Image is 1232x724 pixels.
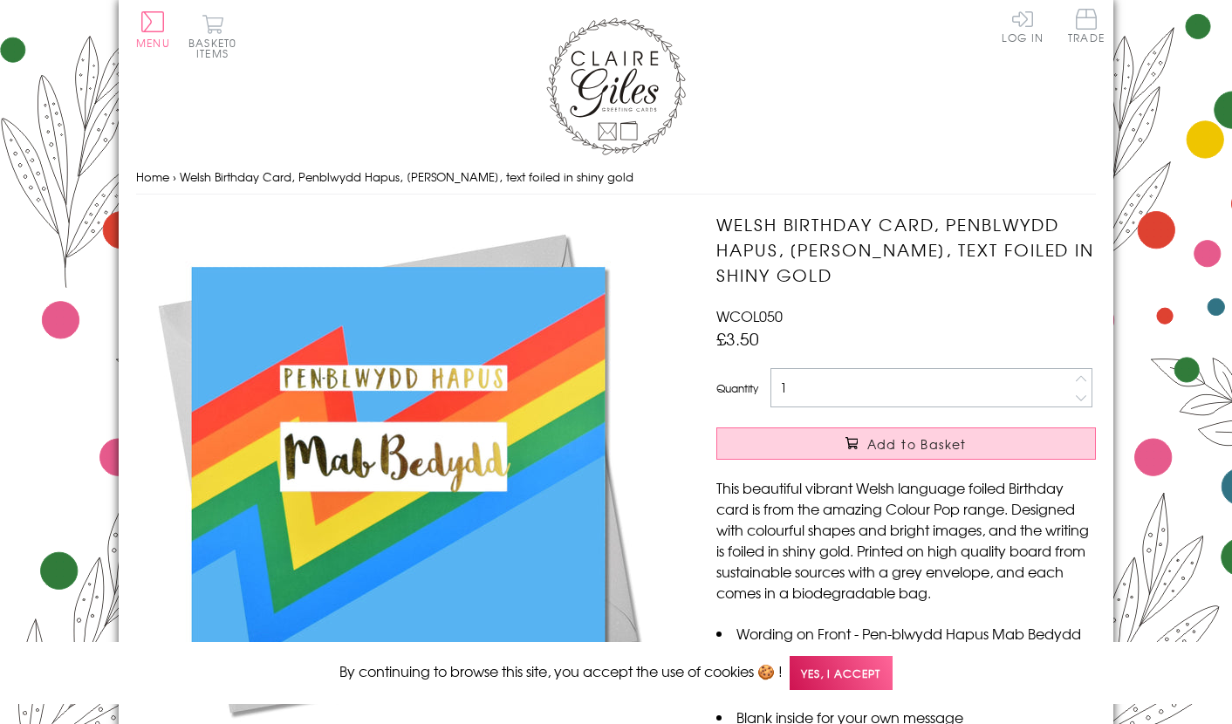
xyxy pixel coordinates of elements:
[716,212,1096,287] h1: Welsh Birthday Card, Penblwydd Hapus, [PERSON_NAME], text foiled in shiny gold
[1002,9,1044,43] a: Log In
[136,35,170,51] span: Menu
[136,168,169,185] a: Home
[867,435,967,453] span: Add to Basket
[716,427,1096,460] button: Add to Basket
[173,168,176,185] span: ›
[546,17,686,155] img: Claire Giles Greetings Cards
[1068,9,1105,46] a: Trade
[716,477,1096,603] p: This beautiful vibrant Welsh language foiled Birthday card is from the amazing Colour Pop range. ...
[716,326,759,351] span: £3.50
[716,305,783,326] span: WCOL050
[716,623,1096,644] li: Wording on Front - Pen-blwydd Hapus Mab Bedydd
[136,160,1096,195] nav: breadcrumbs
[196,35,236,61] span: 0 items
[716,380,758,396] label: Quantity
[180,168,633,185] span: Welsh Birthday Card, Penblwydd Hapus, [PERSON_NAME], text foiled in shiny gold
[790,656,893,690] span: Yes, I accept
[1068,9,1105,43] span: Trade
[188,14,236,58] button: Basket0 items
[136,11,170,48] button: Menu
